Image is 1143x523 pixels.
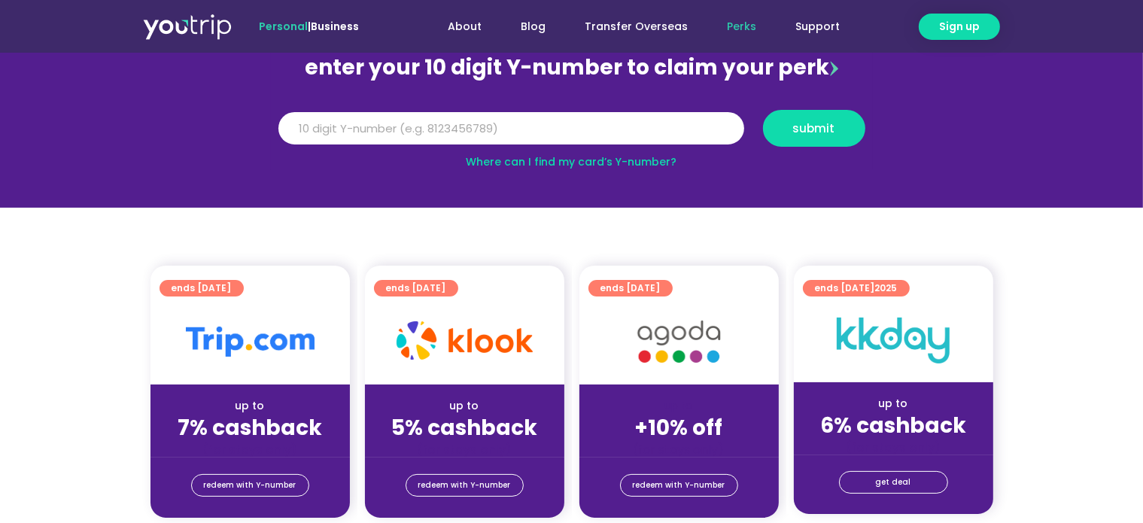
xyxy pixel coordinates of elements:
[377,398,552,414] div: up to
[566,13,708,41] a: Transfer Overseas
[502,13,566,41] a: Blog
[839,471,948,494] a: get deal
[191,474,309,497] a: redeem with Y-number
[400,13,860,41] nav: Menu
[429,13,502,41] a: About
[708,13,777,41] a: Perks
[172,280,232,296] span: ends [DATE]
[271,48,873,87] div: enter your 10 digit Y-number to claim your perk
[803,280,910,296] a: ends [DATE]2025
[633,475,725,496] span: redeem with Y-number
[278,112,744,145] input: 10 digit Y-number (e.g. 8123456789)
[919,14,1000,40] a: Sign up
[820,411,966,440] strong: 6% cashback
[377,442,552,458] div: (for stays only)
[620,474,738,497] a: redeem with Y-number
[777,13,860,41] a: Support
[386,280,446,296] span: ends [DATE]
[163,398,338,414] div: up to
[806,396,981,412] div: up to
[665,398,693,413] span: up to
[591,442,767,458] div: (for stays only)
[374,280,458,296] a: ends [DATE]
[418,475,511,496] span: redeem with Y-number
[311,19,359,34] a: Business
[259,19,308,34] span: Personal
[806,439,981,455] div: (for stays only)
[875,281,898,294] span: 2025
[163,442,338,458] div: (for stays only)
[204,475,296,496] span: redeem with Y-number
[467,154,677,169] a: Where can I find my card’s Y-number?
[763,110,865,147] button: submit
[391,413,537,442] strong: 5% cashback
[876,472,911,493] span: get deal
[160,280,244,296] a: ends [DATE]
[815,280,898,296] span: ends [DATE]
[939,19,980,35] span: Sign up
[178,413,322,442] strong: 7% cashback
[588,280,673,296] a: ends [DATE]
[635,413,723,442] strong: +10% off
[278,110,865,158] form: Y Number
[259,19,359,34] span: |
[793,123,835,134] span: submit
[600,280,661,296] span: ends [DATE]
[406,474,524,497] a: redeem with Y-number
